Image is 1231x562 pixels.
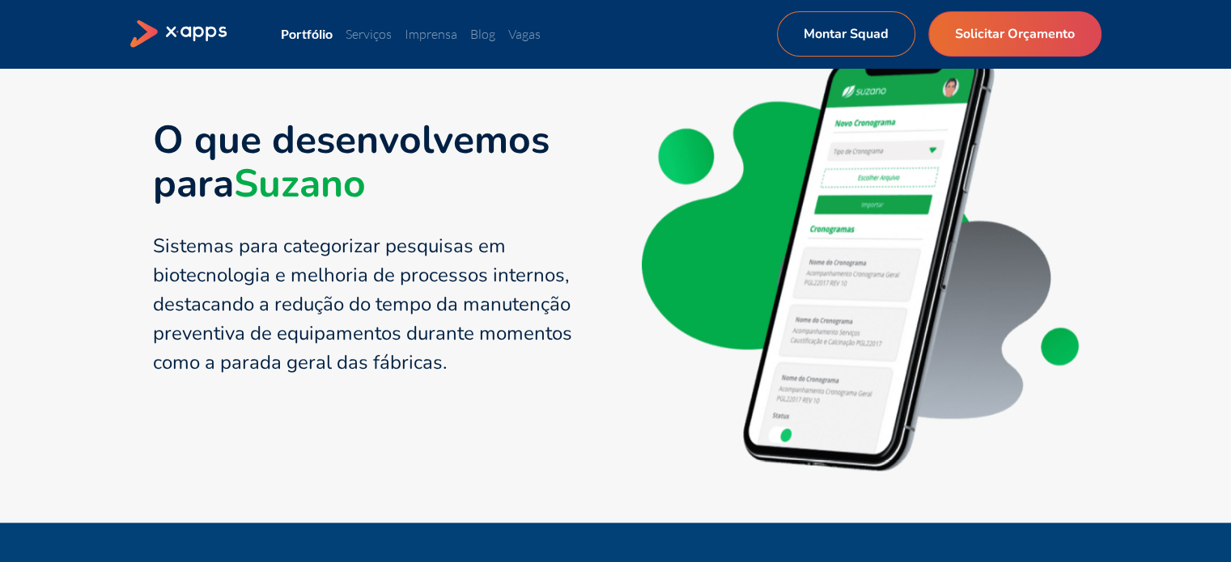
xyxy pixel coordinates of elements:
[928,11,1102,57] a: Solicitar Orçamento
[153,230,590,376] div: Sistemas para categorizar pesquisas em biotecnologia e melhoria de processos internos, destacando...
[281,26,333,41] a: Portfólio
[234,156,366,209] strong: Suzano
[508,26,541,42] a: Vagas
[777,11,915,57] a: Montar Squad
[470,26,495,42] a: Blog
[642,49,1079,471] img: Tela do aplicativo da Suzano aberta
[346,26,392,42] a: Serviços
[405,26,457,42] a: Imprensa
[153,117,590,205] h2: O que desenvolvemos para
